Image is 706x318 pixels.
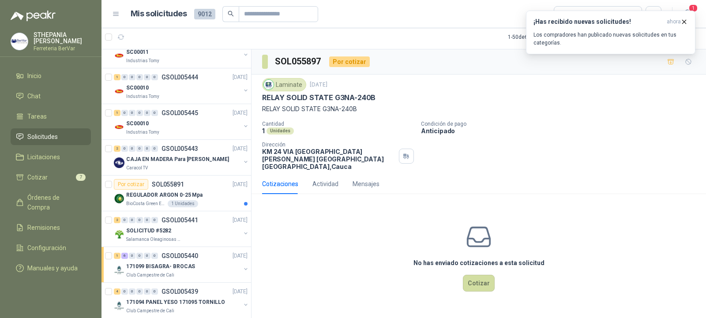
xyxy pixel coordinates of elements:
[114,36,249,64] a: 1 0 0 0 0 0 GSOL005446[DATE] Company LogoSC00011Industrias Tomy
[126,129,159,136] p: Industrias Tomy
[262,78,306,91] div: Laminate
[114,157,124,168] img: Company Logo
[233,252,248,260] p: [DATE]
[126,165,148,172] p: Caracol TV
[161,253,198,259] p: GSOL005440
[126,93,159,100] p: Industrias Tomy
[560,9,578,19] div: Todas
[151,74,158,80] div: 0
[27,263,78,273] span: Manuales y ayuda
[27,112,47,121] span: Tareas
[126,227,171,235] p: SOLICITUD #5282
[129,74,135,80] div: 0
[129,146,135,152] div: 0
[27,91,41,101] span: Chat
[194,9,215,19] span: 9012
[34,32,91,44] p: STHEPANIA [PERSON_NAME]
[11,128,91,145] a: Solicitudes
[27,152,60,162] span: Licitaciones
[262,93,376,102] p: RELAY SOLID STATE G3NA-240B
[126,120,149,128] p: SC00010
[27,193,83,212] span: Órdenes de Compra
[233,216,248,224] p: [DATE]
[136,110,143,116] div: 0
[233,73,248,82] p: [DATE]
[168,200,198,207] div: 1 Unidades
[129,288,135,295] div: 0
[151,146,158,152] div: 0
[264,80,274,90] img: Company Logo
[353,179,379,189] div: Mensajes
[11,189,91,216] a: Órdenes de Compra
[27,243,66,253] span: Configuración
[114,110,120,116] div: 1
[151,217,158,223] div: 0
[11,33,28,50] img: Company Logo
[136,288,143,295] div: 0
[114,50,124,61] img: Company Logo
[329,56,370,67] div: Por cotizar
[114,288,120,295] div: 4
[421,121,702,127] p: Condición de pago
[121,110,128,116] div: 0
[136,146,143,152] div: 0
[76,174,86,181] span: 7
[667,18,681,26] span: ahora
[262,121,414,127] p: Cantidad
[114,215,249,243] a: 2 0 0 0 0 0 GSOL005441[DATE] Company LogoSOLICITUD #5282Salamanca Oleaginosas SAS
[114,86,124,97] img: Company Logo
[121,74,128,80] div: 0
[129,217,135,223] div: 0
[129,253,135,259] div: 0
[508,30,565,44] div: 1 - 50 de 6300
[161,288,198,295] p: GSOL005439
[11,260,91,277] a: Manuales y ayuda
[126,307,174,314] p: Club Campestre de Cali
[114,143,249,172] a: 2 0 0 0 0 0 GSOL005443[DATE] Company LogoCAJA EN MADERA Para [PERSON_NAME]Caracol TV
[101,176,251,211] a: Por cotizarSOL055891[DATE] Company LogoREGULADOR ARGON 0-25 MpaBioCosta Green Energy S.A.S1 Unidades
[310,81,327,89] p: [DATE]
[126,155,229,164] p: CAJA EN MADERA Para [PERSON_NAME]
[114,122,124,132] img: Company Logo
[161,74,198,80] p: GSOL005444
[262,148,395,170] p: KM 24 VIA [GEOGRAPHIC_DATA] [PERSON_NAME] [GEOGRAPHIC_DATA] [GEOGRAPHIC_DATA] , Cauca
[114,108,249,136] a: 1 0 0 0 0 0 GSOL005445[DATE] Company LogoSC00010Industrias Tomy
[144,288,150,295] div: 0
[114,72,249,100] a: 1 0 0 0 0 0 GSOL005444[DATE] Company LogoSC00010Industrias Tomy
[680,6,695,22] button: 1
[11,169,91,186] a: Cotizar7
[114,286,249,314] a: 4 0 0 0 0 0 GSOL005439[DATE] Company Logo171094 PANEL YESO 171095 TORNILLOClub Campestre de Cali
[131,7,187,20] h1: Mis solicitudes
[413,258,545,268] h3: No has enviado cotizaciones a esta solicitud
[233,145,248,153] p: [DATE]
[312,179,338,189] div: Actividad
[114,179,148,190] div: Por cotizar
[161,217,198,223] p: GSOL005441
[267,127,294,135] div: Unidades
[151,288,158,295] div: 0
[144,217,150,223] div: 0
[11,149,91,165] a: Licitaciones
[114,193,124,204] img: Company Logo
[114,265,124,275] img: Company Logo
[126,236,182,243] p: Salamanca Oleaginosas SAS
[34,46,91,51] p: Ferreteria BerVar
[151,253,158,259] div: 0
[126,48,149,56] p: SC00011
[126,298,225,307] p: 171094 PANEL YESO 171095 TORNILLO
[262,179,298,189] div: Cotizaciones
[161,146,198,152] p: GSOL005443
[11,88,91,105] a: Chat
[463,275,495,292] button: Cotizar
[114,74,120,80] div: 1
[11,11,56,21] img: Logo peakr
[121,217,128,223] div: 0
[152,181,184,187] p: SOL055891
[688,4,698,12] span: 1
[114,146,120,152] div: 2
[233,180,248,189] p: [DATE]
[11,108,91,125] a: Tareas
[144,146,150,152] div: 0
[144,74,150,80] div: 0
[533,18,663,26] h3: ¡Has recibido nuevas solicitudes!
